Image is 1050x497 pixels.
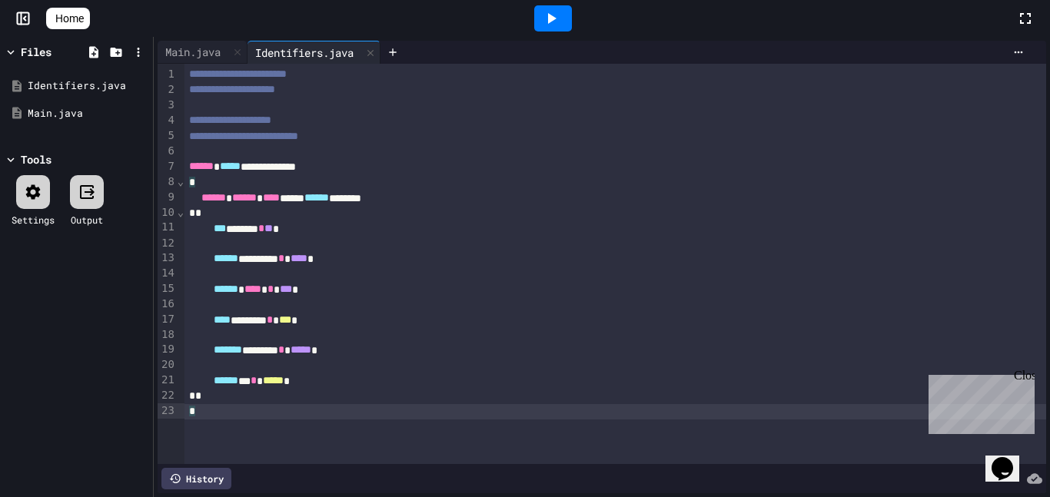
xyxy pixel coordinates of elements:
[21,44,52,60] div: Files
[158,250,177,266] div: 13
[248,41,380,64] div: Identifiers.java
[248,45,361,61] div: Identifiers.java
[21,151,52,167] div: Tools
[158,373,177,388] div: 21
[158,388,177,403] div: 22
[55,11,84,26] span: Home
[161,468,231,489] div: History
[28,78,148,94] div: Identifiers.java
[158,403,177,419] div: 23
[158,98,177,113] div: 3
[6,6,106,98] div: Chat with us now!Close
[158,82,177,98] div: 2
[158,297,177,312] div: 16
[158,205,177,220] div: 10
[28,106,148,121] div: Main.java
[158,312,177,327] div: 17
[158,281,177,297] div: 15
[158,113,177,128] div: 4
[177,206,184,218] span: Fold line
[922,369,1035,434] iframe: chat widget
[158,220,177,235] div: 11
[158,174,177,190] div: 8
[158,266,177,281] div: 14
[158,41,248,64] div: Main.java
[158,327,177,343] div: 18
[158,128,177,144] div: 5
[71,213,103,227] div: Output
[158,236,177,251] div: 12
[158,44,228,60] div: Main.java
[177,175,184,187] span: Fold line
[12,213,55,227] div: Settings
[158,342,177,357] div: 19
[158,357,177,373] div: 20
[158,159,177,174] div: 7
[158,144,177,159] div: 6
[985,436,1035,482] iframe: chat widget
[158,67,177,82] div: 1
[158,190,177,205] div: 9
[46,8,90,29] a: Home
